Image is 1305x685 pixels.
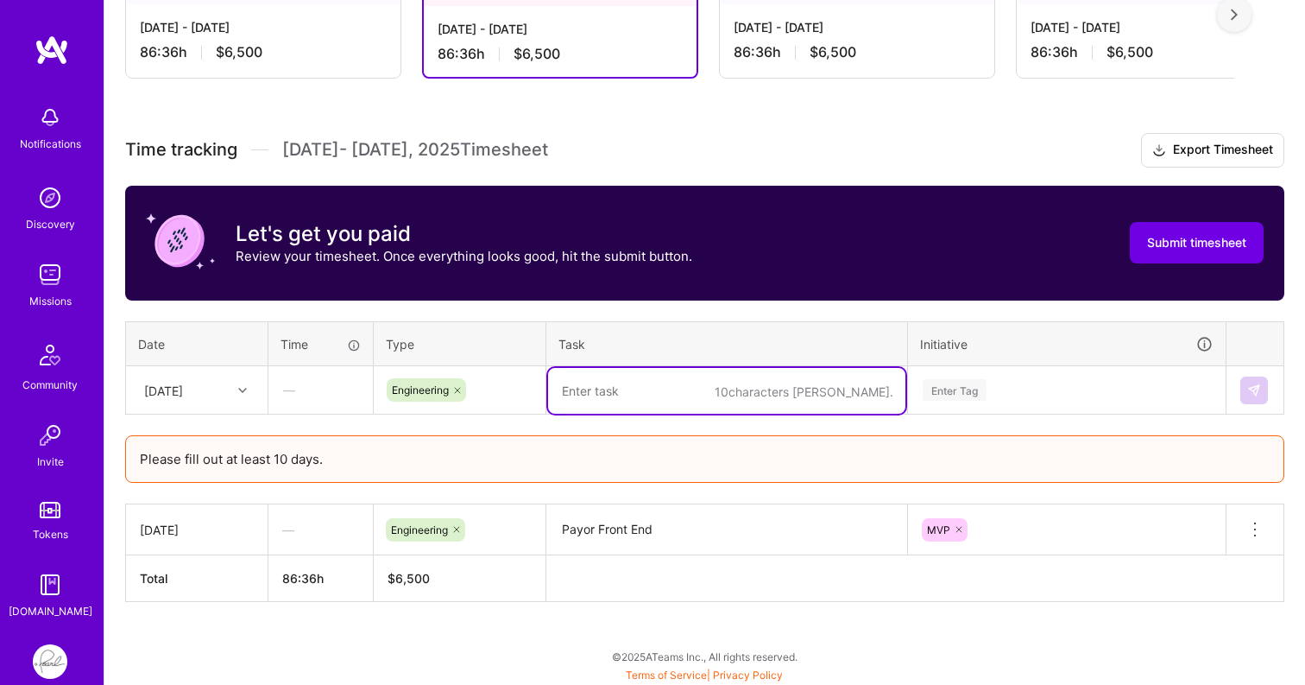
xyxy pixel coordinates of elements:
[33,181,67,215] img: discovery
[927,523,950,536] span: MVP
[514,45,560,63] span: $6,500
[126,321,268,366] th: Date
[238,386,247,395] i: icon Chevron
[374,321,546,366] th: Type
[1130,222,1264,263] button: Submit timesheet
[713,669,783,682] a: Privacy Policy
[35,35,69,66] img: logo
[920,334,1214,354] div: Initiative
[126,555,268,602] th: Total
[268,555,374,602] th: 86:36h
[125,139,237,161] span: Time tracking
[548,506,905,554] textarea: Payor Front End
[282,139,548,161] span: [DATE] - [DATE] , 2025 Timesheet
[1147,234,1246,251] span: Submit timesheet
[281,335,361,353] div: Time
[29,292,72,310] div: Missions
[1031,18,1277,36] div: [DATE] - [DATE]
[1152,142,1166,160] i: icon Download
[26,215,75,233] div: Discovery
[33,568,67,602] img: guide book
[1141,133,1284,168] button: Export Timesheet
[37,453,64,471] div: Invite
[923,377,987,403] div: Enter Tag
[140,521,254,539] div: [DATE]
[734,43,980,61] div: 86:36 h
[1247,384,1261,397] img: Submit
[28,644,72,679] a: Pearl: MVP Build
[9,602,92,620] div: [DOMAIN_NAME]
[626,669,707,682] a: Terms of Service
[391,523,448,536] span: Engineering
[392,384,449,396] span: Engineering
[29,334,71,376] img: Community
[269,367,372,413] div: —
[33,644,67,679] img: Pearl: MVP Build
[1031,43,1277,61] div: 86:36 h
[33,257,67,292] img: teamwork
[626,669,783,682] span: |
[146,206,215,276] img: coin
[20,135,81,153] div: Notifications
[140,18,387,36] div: [DATE] - [DATE]
[40,502,60,518] img: tokens
[715,384,893,400] div: 10 characters [PERSON_NAME].
[33,525,68,543] div: Tokens
[236,247,692,265] p: Review your timesheet. Once everything looks good, hit the submit button.
[268,507,373,553] div: —
[810,43,856,61] span: $6,500
[1231,9,1238,21] img: right
[140,43,387,61] div: 86:36 h
[438,20,683,38] div: [DATE] - [DATE]
[22,376,78,394] div: Community
[546,321,908,366] th: Task
[216,43,262,61] span: $6,500
[104,635,1305,678] div: © 2025 ATeams Inc., All rights reserved.
[236,221,692,247] h3: Let's get you paid
[125,435,1284,483] div: Please fill out at least 10 days.
[374,555,546,602] th: $6,500
[33,100,67,135] img: bell
[144,381,183,399] div: [DATE]
[438,45,683,63] div: 86:36 h
[33,418,67,453] img: Invite
[734,18,980,36] div: [DATE] - [DATE]
[1106,43,1153,61] span: $6,500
